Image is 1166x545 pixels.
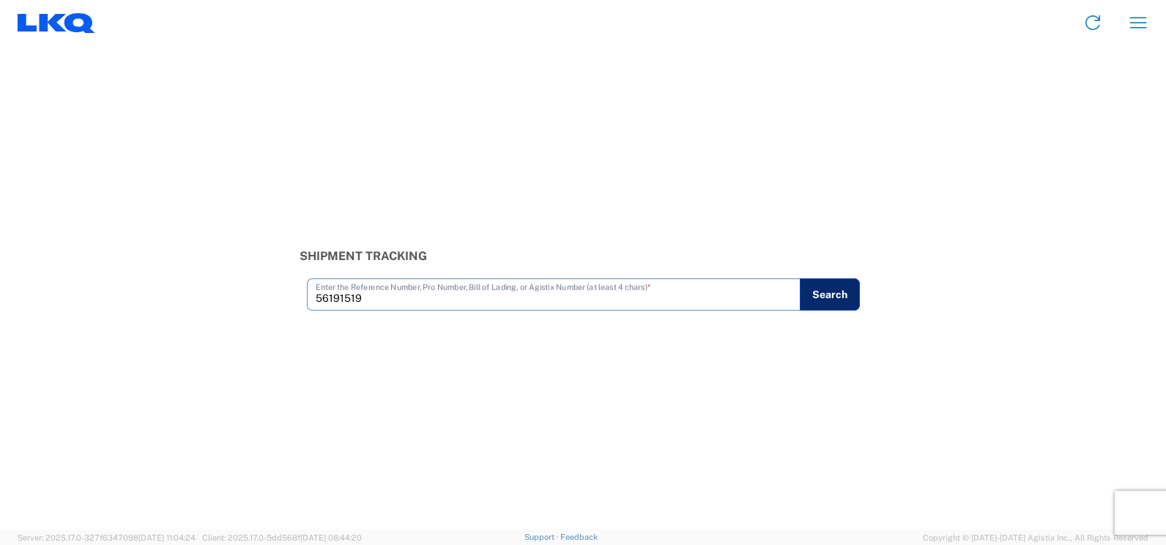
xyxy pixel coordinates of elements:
[800,278,860,311] button: Search
[560,533,598,541] a: Feedback
[202,533,362,542] span: Client: 2025.17.0-5dd568f
[18,533,196,542] span: Server: 2025.17.0-327f6347098
[524,533,561,541] a: Support
[300,249,867,263] h3: Shipment Tracking
[138,533,196,542] span: [DATE] 11:04:24
[923,531,1148,544] span: Copyright © [DATE]-[DATE] Agistix Inc., All Rights Reserved
[300,533,362,542] span: [DATE] 08:44:20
